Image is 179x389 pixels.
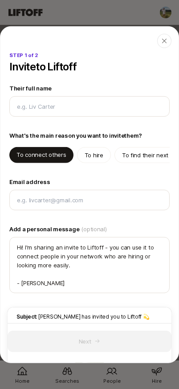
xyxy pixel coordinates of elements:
[16,313,37,319] span: Subject:
[85,150,103,159] p: To hire
[9,131,142,139] p: What's the main reason you want to invite them ?
[16,312,163,320] p: [PERSON_NAME] has invited you to Liftoff 💫
[17,102,162,111] input: e.g. Liv Carter
[9,60,77,73] p: Invite to Liftoff
[9,83,170,92] label: Their full name
[9,237,170,293] textarea: Hi! I'm sharing an invite to Liftoff - you can use it to connect people in your network who are h...
[16,150,66,159] p: To connect others
[9,51,38,58] p: STEP 1 of 2
[9,177,170,186] label: Email address
[81,224,106,233] span: (optional)
[17,195,162,204] input: e.g. livcarter@gmail.com
[9,224,170,233] label: Add a personal message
